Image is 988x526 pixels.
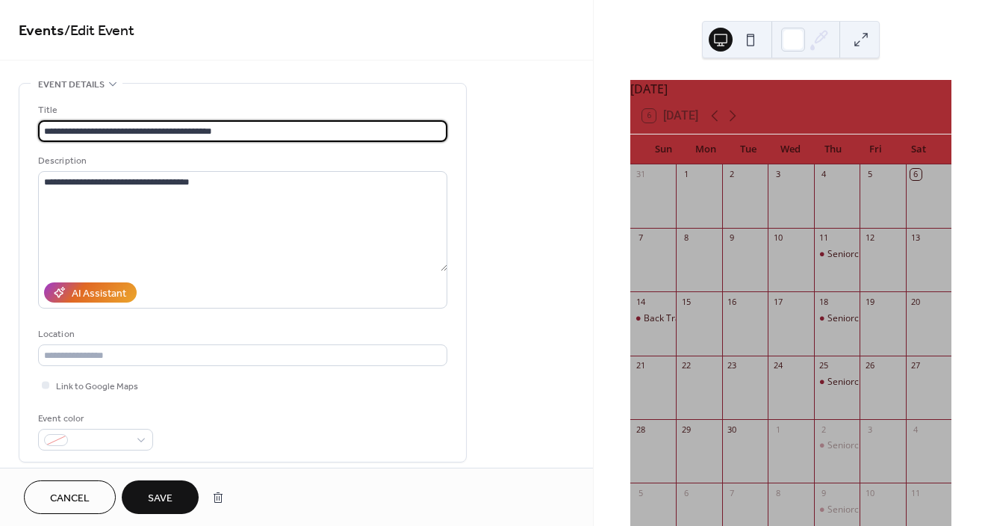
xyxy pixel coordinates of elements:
div: 4 [818,169,830,180]
div: 5 [635,487,646,498]
div: Location [38,327,444,342]
div: Back Track Sports Camp at [GEOGRAPHIC_DATA] [644,312,848,325]
div: 23 [727,360,738,371]
div: Seniorcize [827,439,871,452]
div: Description [38,153,444,169]
div: Seniorcize [827,248,871,261]
div: 8 [772,487,783,498]
div: Seniorcize [814,248,860,261]
div: 2 [818,424,830,435]
div: 3 [772,169,783,180]
div: 20 [910,296,922,307]
div: 4 [910,424,922,435]
div: 26 [864,360,875,371]
div: Mon [685,134,727,164]
div: 9 [727,232,738,244]
div: 9 [818,487,830,498]
div: Sun [642,134,685,164]
div: 17 [772,296,783,307]
button: AI Assistant [44,282,137,303]
div: Thu [812,134,854,164]
a: Events [19,16,64,46]
span: Event details [38,77,105,93]
div: 24 [772,360,783,371]
span: / Edit Event [64,16,134,46]
div: AI Assistant [72,286,126,302]
div: 1 [680,169,692,180]
div: 27 [910,360,922,371]
div: 28 [635,424,646,435]
div: 31 [635,169,646,180]
div: 19 [864,296,875,307]
div: Wed [769,134,812,164]
button: Save [122,480,199,514]
div: 10 [772,232,783,244]
div: 7 [727,487,738,498]
button: Cancel [24,480,116,514]
div: Seniorcize [814,439,860,452]
div: [DATE] [630,80,951,98]
div: 7 [635,232,646,244]
div: Back Track Sports Camp at Charlestown Track [630,312,676,325]
div: 14 [635,296,646,307]
div: 12 [864,232,875,244]
div: 18 [818,296,830,307]
div: Seniorcize [827,312,871,325]
span: Save [148,491,173,507]
div: 6 [910,169,922,180]
div: 11 [910,487,922,498]
div: Title [38,102,444,118]
div: 21 [635,360,646,371]
div: 1 [772,424,783,435]
div: Fri [854,134,897,164]
div: 5 [864,169,875,180]
div: 6 [680,487,692,498]
div: Seniorcize [814,376,860,389]
div: 15 [680,296,692,307]
div: 3 [864,424,875,435]
div: Seniorcize [827,504,871,516]
div: Seniorcize [814,312,860,325]
div: 11 [818,232,830,244]
div: Seniorcize [827,376,871,389]
div: 8 [680,232,692,244]
div: 25 [818,360,830,371]
div: 2 [727,169,738,180]
div: Tue [727,134,770,164]
div: Sat [897,134,939,164]
div: 13 [910,232,922,244]
div: Event color [38,411,150,427]
div: 29 [680,424,692,435]
div: 10 [864,487,875,498]
div: 22 [680,360,692,371]
span: Link to Google Maps [56,379,138,394]
div: Seniorcize [814,504,860,516]
div: 30 [727,424,738,435]
span: Cancel [50,491,90,507]
div: 16 [727,296,738,307]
